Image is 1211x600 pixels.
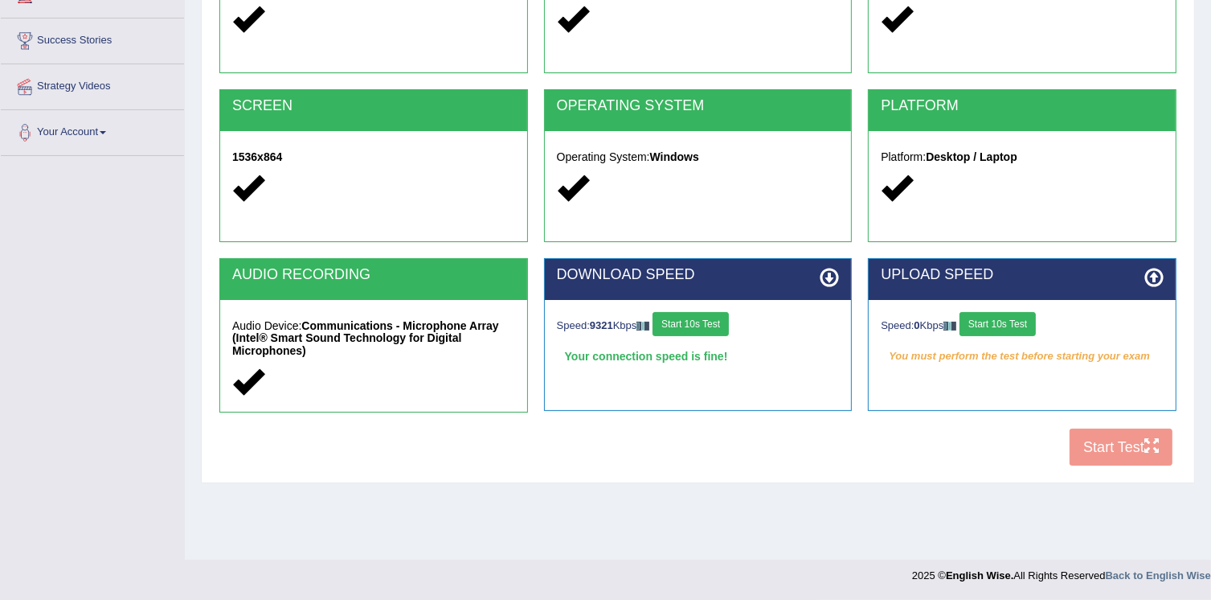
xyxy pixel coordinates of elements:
h5: Platform: [881,151,1164,163]
h2: SCREEN [232,98,515,114]
img: ajax-loader-fb-connection.gif [636,322,649,331]
strong: 0 [914,319,920,331]
strong: 9321 [590,319,613,331]
strong: Communications - Microphone Array (Intel® Smart Sound Technology for Digital Microphones) [232,319,499,357]
strong: Desktop / Laptop [926,150,1017,163]
em: You must perform the test before starting your exam [881,344,1164,368]
a: Your Account [1,110,184,150]
h5: Audio Device: [232,320,515,357]
div: Speed: Kbps [881,312,1164,340]
img: ajax-loader-fb-connection.gif [943,322,956,331]
strong: English Wise. [946,569,1013,582]
div: 2025 © All Rights Reserved [912,560,1211,583]
strong: Windows [650,150,699,163]
button: Start 10s Test [959,312,1036,336]
h2: PLATFORM [881,98,1164,114]
a: Success Stories [1,18,184,59]
a: Strategy Videos [1,64,184,105]
h2: OPERATING SYSTEM [557,98,840,114]
button: Start 10s Test [653,312,729,336]
strong: 1536x864 [232,150,282,163]
a: Back to English Wise [1106,569,1211,582]
h2: UPLOAD SPEED [881,267,1164,283]
h2: AUDIO RECORDING [232,267,515,283]
h5: Operating System: [557,151,840,163]
h2: DOWNLOAD SPEED [557,267,840,283]
div: Speed: Kbps [557,312,840,340]
div: Your connection speed is fine! [557,344,840,368]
